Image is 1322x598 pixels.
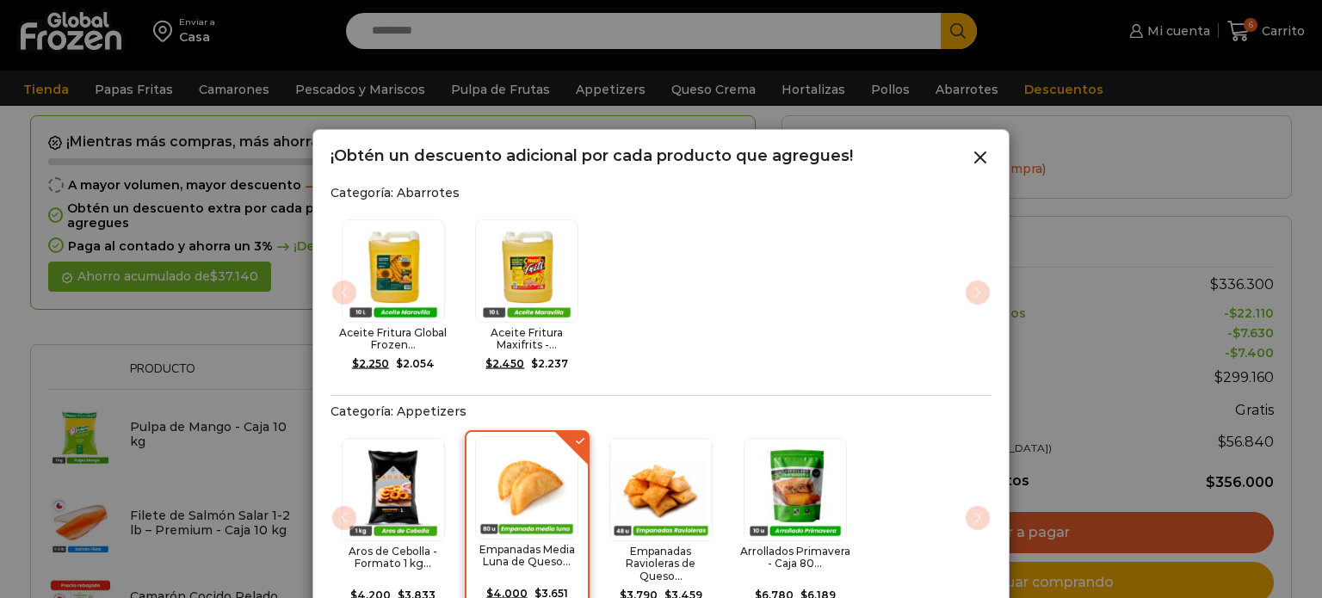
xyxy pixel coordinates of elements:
[352,357,359,370] span: $
[531,357,538,370] span: $
[465,209,590,387] div: 2 / 2
[485,357,524,370] bdi: 2.450
[330,404,991,419] h2: Categoría: Appetizers
[396,357,403,370] span: $
[330,147,853,166] h2: ¡Obtén un descuento adicional por cada producto que agregues!
[337,546,450,570] h2: Aros de Cebolla - Formato 1 kg...
[485,357,492,370] span: $
[352,357,389,370] bdi: 2.250
[471,544,584,569] h2: Empanadas Media Luna de Queso...
[604,546,718,583] h2: Empanadas Ravioleras de Queso...
[337,327,450,352] h2: Aceite Fritura Global Frozen...
[471,327,584,352] h2: Aceite Fritura Maxifrits -...
[738,546,852,570] h2: Arrollados Primavera - Caja 80...
[330,209,456,387] div: 1 / 2
[330,186,991,200] h2: Categoría: Abarrotes
[531,357,568,370] bdi: 2.237
[396,357,435,370] bdi: 2.054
